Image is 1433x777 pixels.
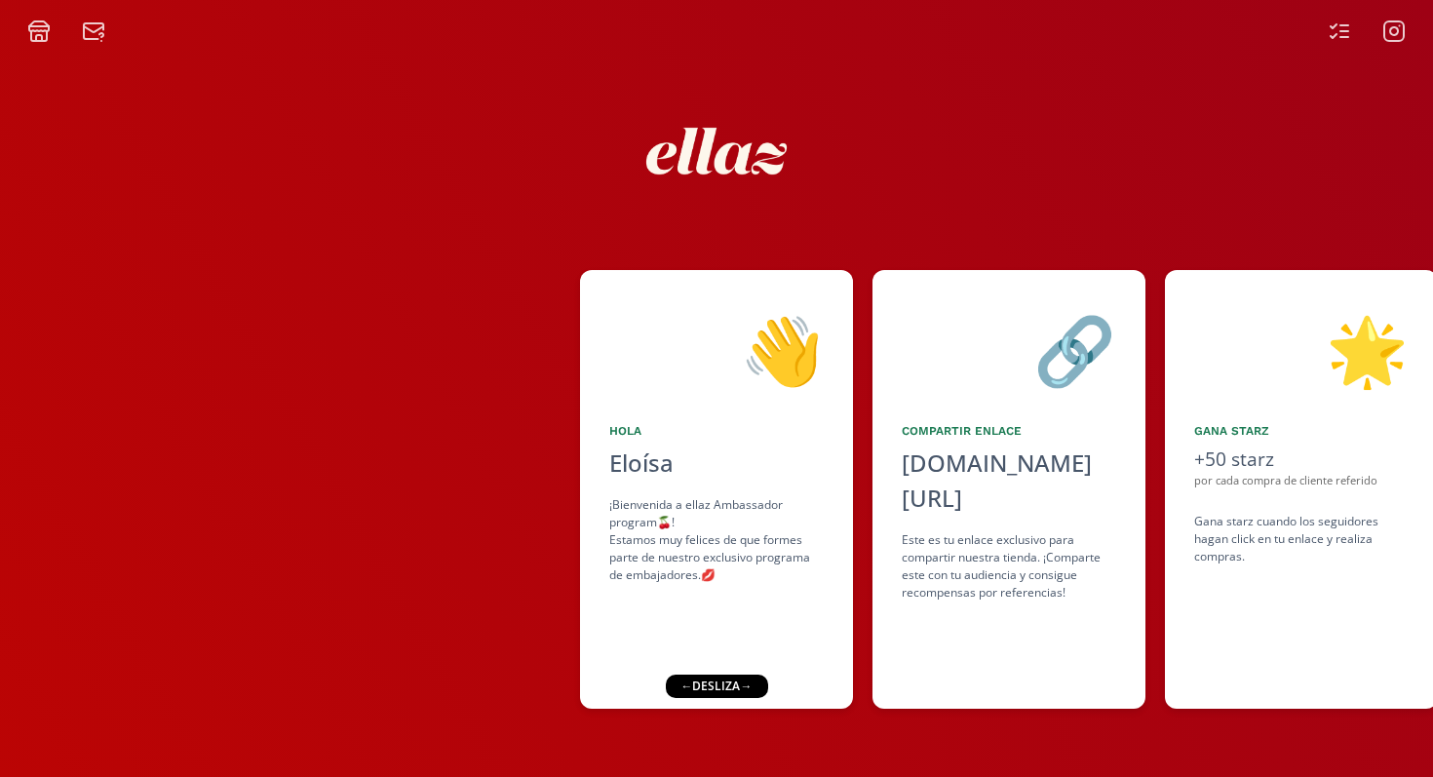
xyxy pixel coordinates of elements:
div: Eloísa [609,446,824,481]
div: ← desliza → [665,675,767,698]
div: Gana starz [1194,422,1409,440]
div: 🔗 [902,299,1116,399]
div: 👋 [609,299,824,399]
div: por cada compra de cliente referido [1194,473,1409,489]
div: Este es tu enlace exclusivo para compartir nuestra tienda. ¡Comparte este con tu audiencia y cons... [902,531,1116,602]
div: [DOMAIN_NAME][URL] [902,446,1116,516]
div: Hola [609,422,824,440]
div: +50 starz [1194,446,1409,474]
div: Gana starz cuando los seguidores hagan click en tu enlace y realiza compras . [1194,513,1409,565]
div: Compartir Enlace [902,422,1116,440]
img: nKmKAABZpYV7 [629,63,804,239]
div: ¡Bienvenida a ellaz Ambassador program🍒! Estamos muy felices de que formes parte de nuestro exclu... [609,496,824,584]
div: 🌟 [1194,299,1409,399]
